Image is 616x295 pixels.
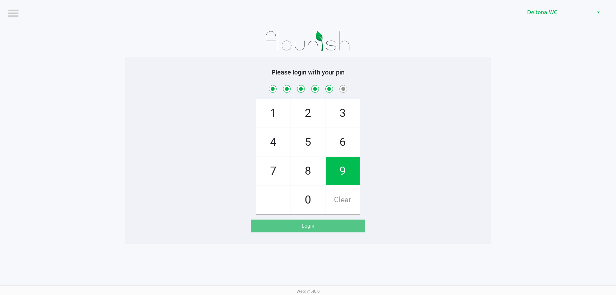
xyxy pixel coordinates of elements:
span: 0 [291,186,325,214]
span: Deltona WC [527,9,590,16]
span: 6 [326,128,360,156]
span: 2 [291,99,325,127]
span: 1 [256,99,290,127]
span: 8 [291,157,325,185]
span: Clear [326,186,360,214]
span: 3 [326,99,360,127]
span: 9 [326,157,360,185]
span: 7 [256,157,290,185]
button: Select [594,7,603,18]
span: 5 [291,128,325,156]
span: 4 [256,128,290,156]
h5: Please login with your pin [130,68,486,76]
span: Web: v1.40.0 [296,289,320,294]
